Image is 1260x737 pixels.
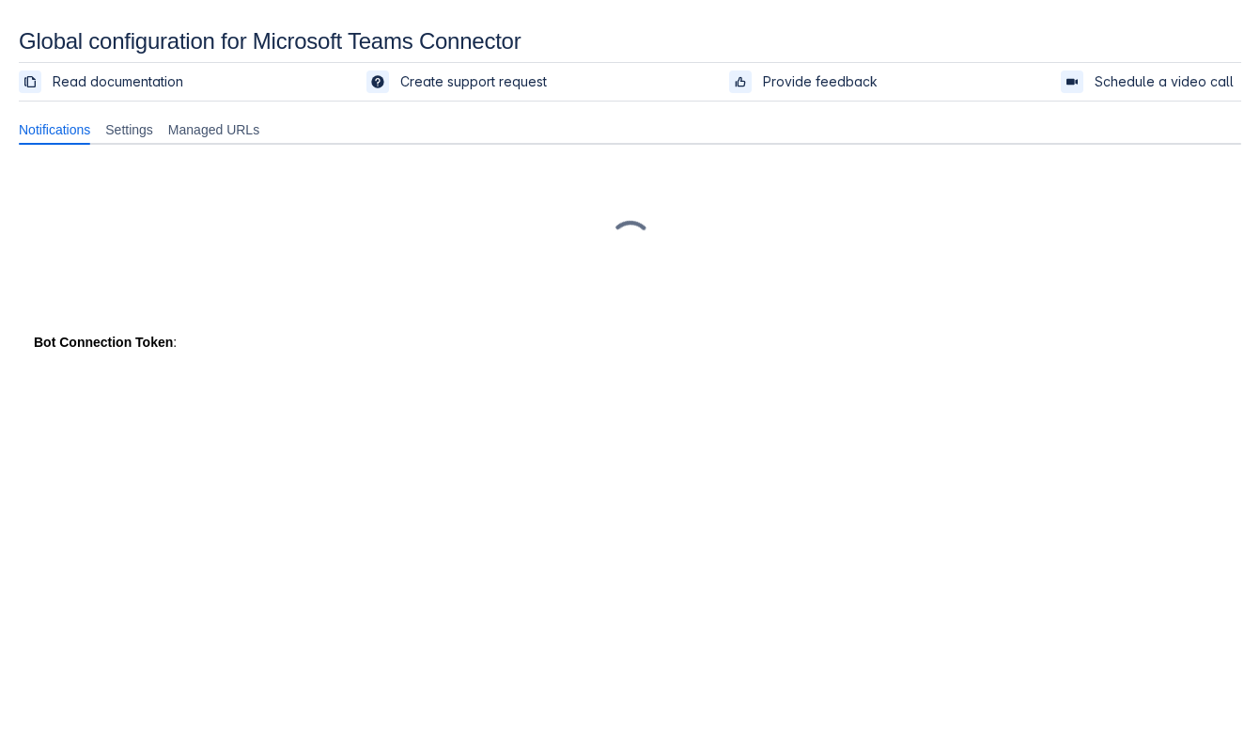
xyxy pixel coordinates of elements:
div: : [34,333,1226,352]
span: Read documentation [53,72,183,91]
span: Managed URLs [168,120,259,139]
span: Settings [105,120,153,139]
a: Provide feedback [729,71,885,93]
span: documentation [23,74,38,89]
a: Read documentation [19,71,191,93]
a: Create support request [366,71,554,93]
a: Schedule a video call [1061,71,1241,93]
span: Create support request [400,72,547,91]
span: feedback [733,74,748,89]
span: Provide feedback [763,72,878,91]
div: Global configuration for Microsoft Teams Connector [19,28,1241,55]
strong: Bot Connection Token [34,335,173,350]
span: Schedule a video call [1095,72,1234,91]
span: Notifications [19,120,90,139]
span: support [370,74,385,89]
span: videoCall [1065,74,1080,89]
